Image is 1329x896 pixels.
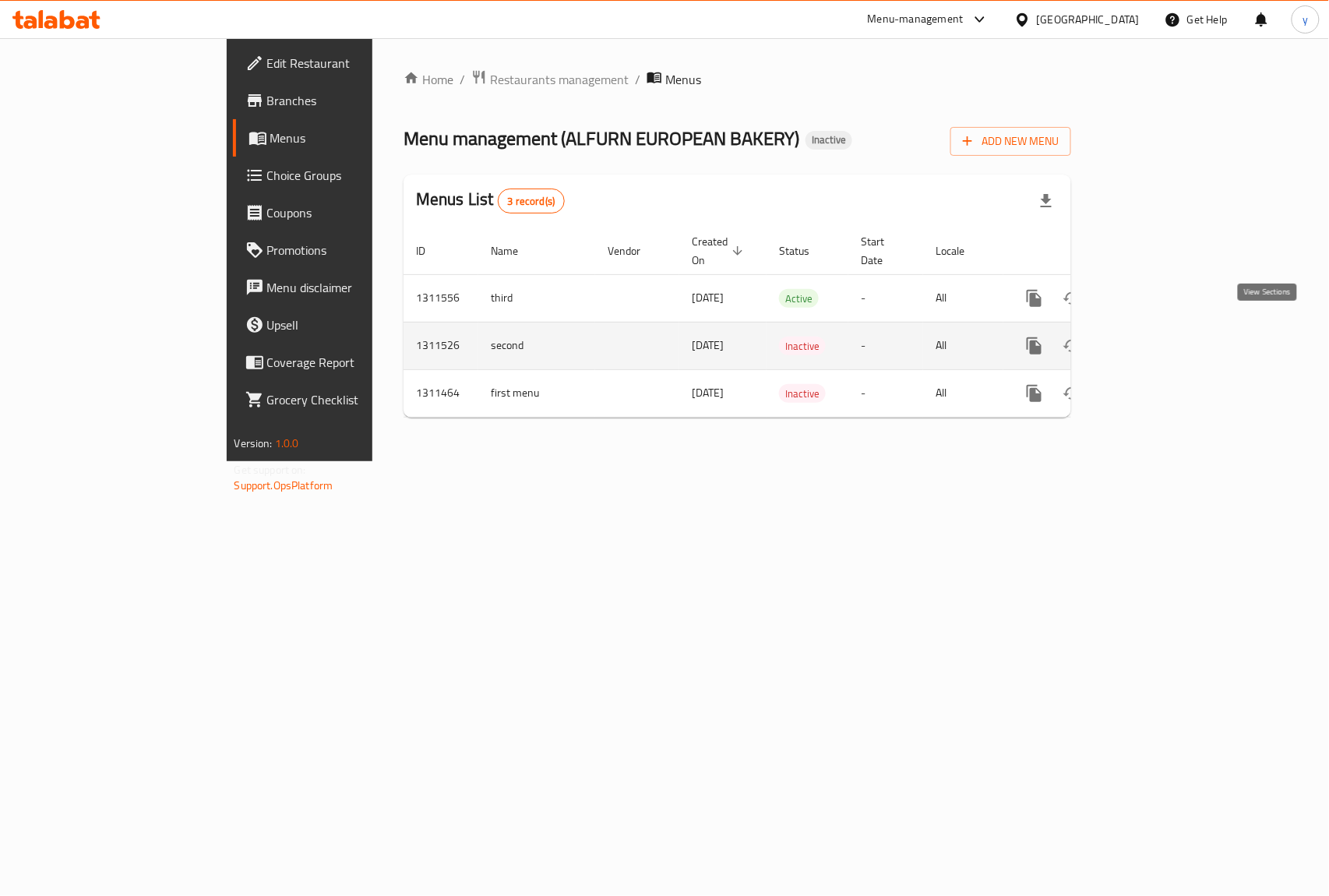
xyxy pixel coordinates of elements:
[267,54,436,72] span: Edit Restaurant
[1037,11,1140,28] div: [GEOGRAPHIC_DATA]
[1303,11,1308,28] span: y
[267,91,436,110] span: Branches
[806,133,852,146] span: Inactive
[270,129,436,147] span: Menus
[1053,280,1091,317] button: Change Status
[233,306,449,344] a: Upsell
[950,127,1071,156] button: Add New Menu
[490,70,629,89] span: Restaurants management
[416,242,446,260] span: ID
[234,475,333,496] a: Support.OpsPlatform
[806,131,852,150] div: Inactive
[692,335,724,355] span: [DATE]
[267,166,436,185] span: Choice Groups
[665,70,701,89] span: Menus
[478,274,595,322] td: third
[233,269,449,306] a: Menu disclaimer
[471,69,629,90] a: Restaurants management
[923,369,1003,417] td: All
[779,289,819,308] div: Active
[963,132,1059,151] span: Add New Menu
[233,344,449,381] a: Coverage Report
[460,70,465,89] li: /
[779,337,826,355] span: Inactive
[478,322,595,369] td: second
[416,188,565,213] h2: Menus List
[233,194,449,231] a: Coupons
[923,322,1003,369] td: All
[1016,327,1053,365] button: more
[1016,280,1053,317] button: more
[1003,228,1178,275] th: Actions
[233,82,449,119] a: Branches
[267,278,436,297] span: Menu disclaimer
[779,384,826,403] div: Inactive
[267,390,436,409] span: Grocery Checklist
[234,460,306,480] span: Get support on:
[923,274,1003,322] td: All
[267,353,436,372] span: Coverage Report
[1016,375,1053,412] button: more
[233,231,449,269] a: Promotions
[779,242,830,260] span: Status
[404,69,1071,90] nav: breadcrumb
[404,121,799,156] span: Menu management ( ALFURN EUROPEAN BAKERY )
[275,433,299,453] span: 1.0.0
[499,194,565,209] span: 3 record(s)
[635,70,640,89] li: /
[1053,375,1091,412] button: Change Status
[692,383,724,403] span: [DATE]
[233,381,449,418] a: Grocery Checklist
[692,287,724,308] span: [DATE]
[267,316,436,334] span: Upsell
[267,241,436,259] span: Promotions
[848,369,923,417] td: -
[848,322,923,369] td: -
[779,385,826,403] span: Inactive
[498,189,566,213] div: Total records count
[404,228,1178,418] table: enhanced table
[779,290,819,308] span: Active
[779,337,826,355] div: Inactive
[491,242,538,260] span: Name
[868,10,964,29] div: Menu-management
[1028,182,1065,220] div: Export file
[848,274,923,322] td: -
[478,369,595,417] td: first menu
[233,157,449,194] a: Choice Groups
[861,232,904,270] span: Start Date
[233,119,449,157] a: Menus
[936,242,985,260] span: Locale
[267,203,436,222] span: Coupons
[692,232,748,270] span: Created On
[234,433,273,453] span: Version:
[233,44,449,82] a: Edit Restaurant
[608,242,661,260] span: Vendor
